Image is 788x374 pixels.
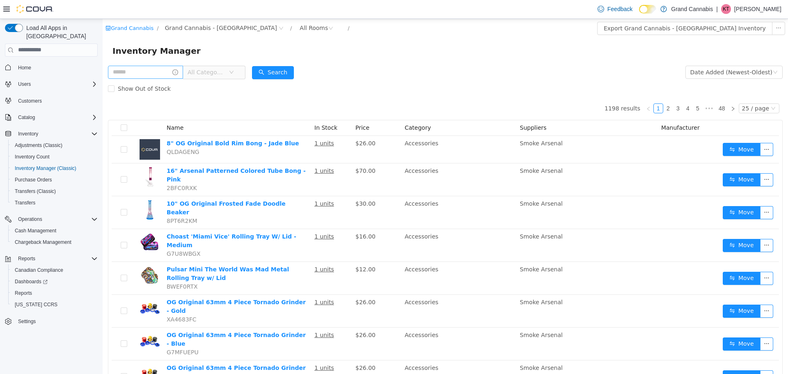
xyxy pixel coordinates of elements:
[668,87,673,93] i: icon: down
[85,49,122,57] span: All Categories
[8,197,101,209] button: Transfers
[64,130,97,136] span: QLDAGENG
[64,313,203,328] a: OG Original 63mm 4 Piece Tornado Grinder - Blue
[37,120,57,141] img: 8" OG Original Bold Rim Bong - Jade Blue placeholder
[212,247,231,254] u: 1 units
[15,214,46,224] button: Operations
[614,85,625,94] a: 48
[607,5,632,13] span: Feedback
[15,200,35,206] span: Transfers
[613,85,625,94] li: 48
[417,313,460,319] span: Smoke Arsenal
[64,199,95,205] span: 8PT6R2KM
[64,166,94,172] span: 2BFC0RXK
[11,237,98,247] span: Chargeback Management
[64,346,203,361] a: OG Original 63mm 4 Piece Tornado Grinder - Black
[15,290,32,296] span: Reports
[245,6,247,12] span: /
[15,129,41,139] button: Inventory
[16,5,53,13] img: Cova
[11,175,98,185] span: Purchase Orders
[212,280,231,287] u: 1 units
[671,4,713,14] p: Grand Cannabis
[37,181,57,201] img: 10" OG Original Frosted Fade Doodle Beaker hero shot
[11,175,55,185] a: Purchase Orders
[594,1,636,17] a: Feedback
[620,253,658,266] button: icon: swapMove
[417,149,460,155] span: Smoke Arsenal
[15,301,57,308] span: [US_STATE] CCRS
[11,288,98,298] span: Reports
[716,4,718,14] p: |
[11,163,80,173] a: Inventory Manager (Classic)
[15,112,38,122] button: Catalog
[11,265,98,275] span: Canadian Compliance
[18,131,38,137] span: Inventory
[197,3,225,15] div: All Rooms
[620,187,658,200] button: icon: swapMove
[571,85,580,94] a: 3
[620,286,658,299] button: icon: swapMove
[253,247,273,254] span: $12.00
[3,7,8,12] i: icon: shop
[8,151,101,163] button: Inventory Count
[15,214,98,224] span: Operations
[11,226,98,236] span: Cash Management
[670,51,675,57] i: icon: down
[628,87,633,92] i: icon: right
[417,106,444,112] span: Suppliers
[721,4,731,14] div: Kelly Trudel
[11,186,98,196] span: Transfers (Classic)
[580,85,590,94] li: 4
[15,79,34,89] button: Users
[253,181,273,188] span: $30.00
[657,124,671,137] button: icon: ellipsis
[657,286,671,299] button: icon: ellipsis
[588,47,670,60] div: Date Added (Newest-Oldest)
[12,67,71,73] span: Show Out of Stock
[212,214,231,221] u: 1 units
[417,214,460,221] span: Smoke Arsenal
[302,106,328,112] span: Category
[620,154,658,167] button: icon: swapMove
[15,254,98,264] span: Reports
[253,280,273,287] span: $26.00
[8,225,101,236] button: Cash Management
[657,253,671,266] button: icon: ellipsis
[2,253,101,264] button: Reports
[11,288,35,298] a: Reports
[15,227,56,234] span: Cash Management
[253,106,267,112] span: Price
[299,177,414,210] td: Accessories
[11,186,59,196] a: Transfers (Classic)
[551,85,561,94] li: 1
[212,346,231,352] u: 1 units
[54,6,56,12] span: /
[15,267,63,273] span: Canadian Compliance
[15,177,52,183] span: Purchase Orders
[8,163,101,174] button: Inventory Manager (Classic)
[126,51,131,57] i: icon: down
[15,316,98,326] span: Settings
[600,85,613,94] li: Next 5 Pages
[15,96,45,106] a: Customers
[8,236,101,248] button: Chargeback Management
[657,220,671,233] button: icon: ellipsis
[8,264,101,276] button: Canadian Compliance
[212,121,231,128] u: 1 units
[639,85,667,94] div: 25 / page
[15,63,34,73] a: Home
[64,232,98,238] span: G7U8WBGX
[11,300,98,310] span: Washington CCRS
[15,165,76,172] span: Inventory Manager (Classic)
[299,145,414,177] td: Accessories
[734,4,781,14] p: [PERSON_NAME]
[37,345,57,365] img: OG Original 63mm 4 Piece Tornado Grinder - Black hero shot
[669,3,683,16] button: icon: ellipsis
[18,64,31,71] span: Home
[18,81,31,87] span: Users
[8,287,101,299] button: Reports
[2,315,101,327] button: Settings
[149,47,191,60] button: icon: searchSearch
